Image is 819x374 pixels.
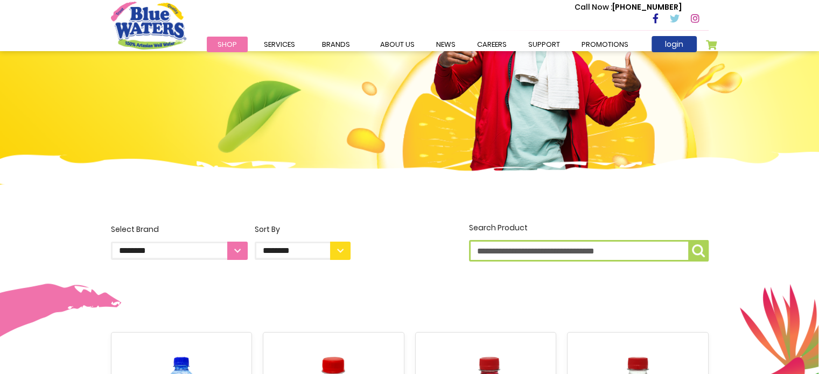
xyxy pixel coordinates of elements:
label: Select Brand [111,224,248,260]
a: support [517,37,571,52]
span: Brands [322,39,350,50]
a: News [425,37,466,52]
h4: Order Online [111,35,351,54]
label: Search Product [469,222,709,262]
a: login [652,36,697,52]
span: Call Now : [575,2,612,12]
button: Search Product [688,240,709,262]
select: Sort By [255,242,351,260]
a: careers [466,37,517,52]
a: store logo [111,2,186,49]
select: Select Brand [111,242,248,260]
span: Services [264,39,295,50]
span: Shop [218,39,237,50]
p: [PHONE_NUMBER] [575,2,682,13]
div: Sort By [255,224,351,235]
a: Promotions [571,37,639,52]
input: Search Product [469,240,709,262]
img: search-icon.png [692,244,705,257]
a: about us [369,37,425,52]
